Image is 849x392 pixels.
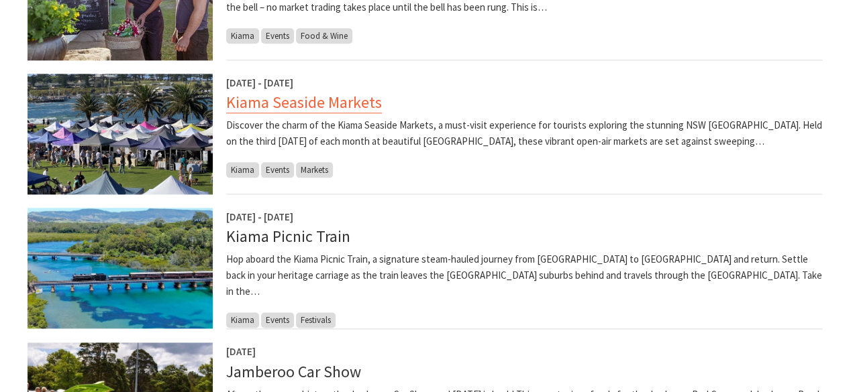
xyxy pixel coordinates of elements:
[226,76,293,89] span: [DATE] - [DATE]
[226,226,350,247] a: Kiama Picnic Train
[28,208,213,328] img: Kiama Picnic Train
[226,117,822,149] p: Discover the charm of the Kiama Seaside Markets, a must-visit experience for tourists exploring t...
[261,28,294,44] span: Events
[226,28,259,44] span: Kiama
[226,210,293,223] span: [DATE] - [DATE]
[28,74,213,194] img: Kiama Seaside Market
[296,162,333,178] span: Markets
[226,251,822,300] p: Hop aboard the Kiama Picnic Train, a signature steam-hauled journey from [GEOGRAPHIC_DATA] to [GE...
[296,312,336,328] span: Festivals
[261,312,294,328] span: Events
[226,312,259,328] span: Kiama
[226,162,259,178] span: Kiama
[226,92,382,113] a: Kiama Seaside Markets
[261,162,294,178] span: Events
[226,361,361,382] a: Jamberoo Car Show
[296,28,352,44] span: Food & Wine
[226,345,256,358] span: [DATE]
